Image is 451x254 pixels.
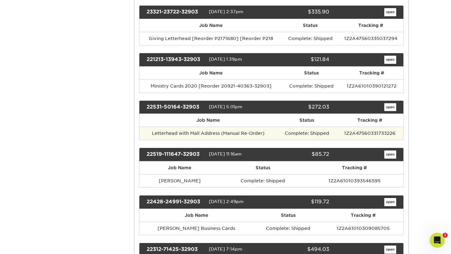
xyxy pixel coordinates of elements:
[283,67,340,79] th: Status
[142,56,209,64] div: 221213-13943-32903
[139,174,220,187] td: [PERSON_NAME]
[277,127,336,140] td: Complete: Shipped
[336,127,403,140] td: 1Z2A47560331733226
[220,161,305,174] th: Status
[139,114,277,127] th: Job Name
[209,199,244,204] span: [DATE] 2:49pm
[139,222,254,235] td: [PERSON_NAME] Business Cards
[142,8,209,16] div: 23321-23722-32903
[139,209,254,222] th: Job Name
[267,150,334,159] div: $85.72
[283,79,340,93] td: Complete: Shipped
[254,209,323,222] th: Status
[305,161,403,174] th: Tracking #
[384,198,396,206] a: open
[340,67,403,79] th: Tracking #
[139,19,283,32] th: Job Name
[443,233,448,238] span: 1
[209,104,242,109] span: [DATE] 5:01pm
[209,246,242,251] span: [DATE] 7:14pm
[209,57,242,62] span: [DATE] 1:39pm
[323,222,403,235] td: 1Z2A61010309085705
[209,9,243,14] span: [DATE] 2:37pm
[142,103,209,111] div: 22531-50164-32903
[283,32,338,45] td: Complete: Shipped
[142,246,209,254] div: 22312-71425-32903
[267,8,334,16] div: $335.90
[142,150,209,159] div: 22519-111647-32903
[139,79,283,93] td: Ministry Cards 2020 [Reorder 20921-40363-32903]
[338,32,403,45] td: 1Z2A47560335037294
[384,103,396,111] a: open
[340,79,403,93] td: 1Z2A61010390121272
[323,209,403,222] th: Tracking #
[267,103,334,111] div: $272.03
[220,174,305,187] td: Complete: Shipped
[338,19,403,32] th: Tracking #
[139,67,283,79] th: Job Name
[267,246,334,254] div: $494.03
[139,161,220,174] th: Job Name
[139,32,283,45] td: Giving Letterhead [Reorder P2171680] [Reorder P218
[305,174,403,187] td: 1Z2A61010393546595
[142,198,209,206] div: 22428-24991-32903
[384,246,396,254] a: open
[209,152,242,157] span: [DATE] 11:16am
[384,8,396,16] a: open
[336,114,403,127] th: Tracking #
[384,56,396,64] a: open
[283,19,338,32] th: Status
[139,127,277,140] td: Letterhead with Mall Address (Manual Re-Order)
[384,150,396,159] a: open
[430,233,445,248] iframe: Intercom live chat
[277,114,336,127] th: Status
[267,198,334,206] div: $119.72
[267,56,334,64] div: $121.84
[254,222,323,235] td: Complete: Shipped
